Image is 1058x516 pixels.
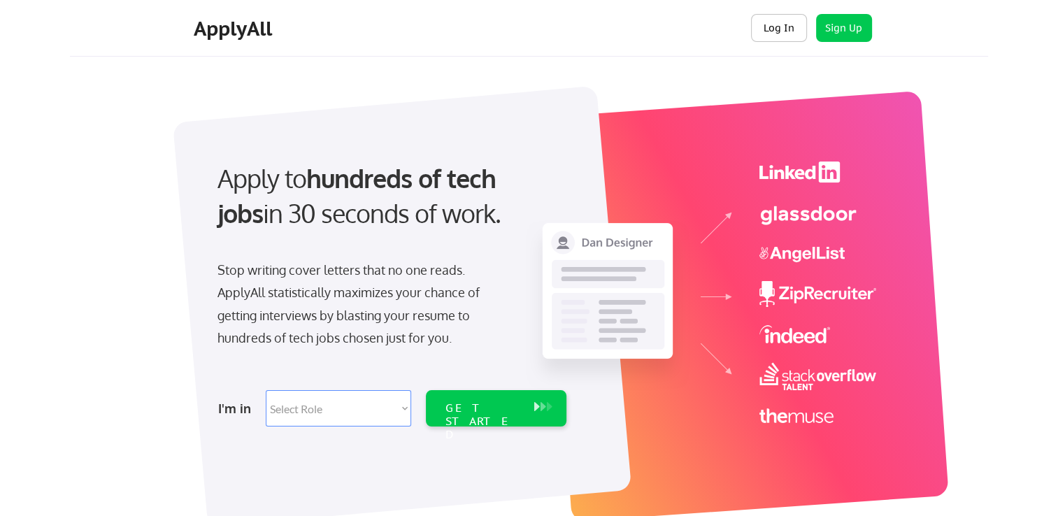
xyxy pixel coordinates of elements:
div: GET STARTED [445,401,520,442]
div: I'm in [218,397,257,420]
div: Stop writing cover letters that no one reads. ApplyAll statistically maximizes your chance of get... [217,259,505,350]
div: ApplyAll [194,17,276,41]
strong: hundreds of tech jobs [217,162,502,229]
div: Apply to in 30 seconds of work. [217,161,561,231]
button: Log In [751,14,807,42]
button: Sign Up [816,14,872,42]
